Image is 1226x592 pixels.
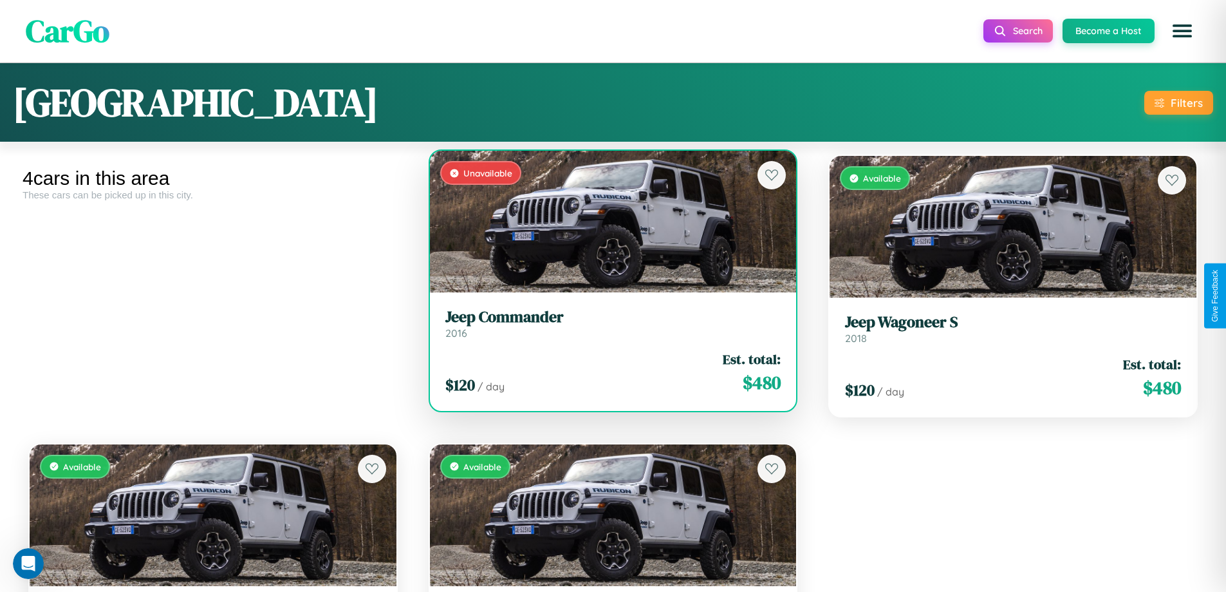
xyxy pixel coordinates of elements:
span: Search [1013,25,1043,37]
button: Open menu [1164,13,1200,49]
span: CarGo [26,10,109,52]
h3: Jeep Wagoneer S [845,313,1181,332]
h3: Jeep Commander [445,308,781,327]
div: 4 cars in this area [23,167,404,189]
span: / day [478,380,505,393]
a: Jeep Commander2016 [445,308,781,339]
span: Available [463,461,501,472]
div: These cars can be picked up in this city. [23,189,404,200]
span: / day [877,385,904,398]
a: Jeep Wagoneer S2018 [845,313,1181,345]
span: Available [863,173,901,184]
div: Give Feedback [1211,270,1220,322]
span: $ 480 [1143,375,1181,401]
span: $ 120 [445,374,475,396]
span: Est. total: [1123,355,1181,374]
h1: [GEOGRAPHIC_DATA] [13,76,378,129]
button: Search [983,19,1053,43]
span: Unavailable [463,167,512,178]
span: Est. total: [723,350,781,368]
span: 2018 [845,332,867,345]
span: 2016 [445,327,467,339]
span: $ 480 [743,370,781,396]
iframe: Intercom live chat [13,548,44,579]
span: $ 120 [845,379,875,401]
button: Filters [1144,91,1213,115]
button: Become a Host [1063,19,1155,43]
span: Available [63,461,101,472]
div: Filters [1171,96,1203,110]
